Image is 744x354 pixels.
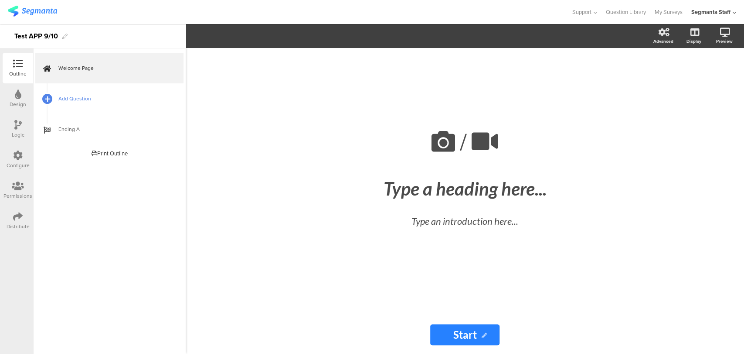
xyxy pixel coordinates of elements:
img: segmanta logo [8,6,57,17]
span: Welcome Page [58,64,170,72]
div: Logic [12,131,24,139]
a: Welcome Page [35,53,183,83]
input: Start [430,324,499,345]
div: Preview [716,38,733,45]
div: Print Outline [92,149,128,158]
div: Distribute [7,223,30,230]
div: Permissions [3,192,32,200]
div: Test APP 9/10 [14,29,58,43]
div: Design [10,100,26,108]
span: Support [572,8,591,16]
div: Type a heading here... [304,178,626,199]
a: Ending A [35,114,183,144]
span: Ending A [58,125,170,134]
div: Outline [9,70,27,78]
div: Display [686,38,701,45]
span: / [460,125,467,159]
div: Advanced [653,38,673,45]
div: Configure [7,162,30,169]
div: Segmanta Staff [691,8,730,16]
span: Add Question [58,94,170,103]
div: Type an introduction here... [313,214,618,228]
